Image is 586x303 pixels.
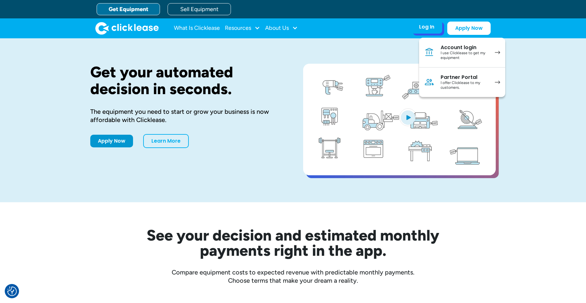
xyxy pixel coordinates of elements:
img: Revisit consent button [7,287,17,296]
img: arrow [495,51,500,54]
div: I offer Clicklease to my customers. [441,81,488,90]
div: I use Clicklease to get my equipment [441,51,488,61]
div: Compare equipment costs to expected revenue with predictable monthly payments. Choose terms that ... [90,268,496,285]
a: home [95,22,159,35]
div: Log In [419,24,434,30]
a: Apply Now [447,22,491,35]
a: What Is Clicklease [174,22,220,35]
div: Account login [441,44,488,51]
nav: Log In [419,38,505,97]
a: Apply Now [90,135,133,147]
div: The equipment you need to start or grow your business is now affordable with Clicklease. [90,107,283,124]
h2: See your decision and estimated monthly payments right in the app. [116,228,470,258]
img: Clicklease logo [95,22,159,35]
img: arrow [495,81,500,84]
a: Account loginI use Clicklease to get my equipment [419,38,505,68]
img: Person icon [424,77,434,87]
a: open lightbox [303,64,496,175]
button: Consent Preferences [7,287,17,296]
h1: Get your automated decision in seconds. [90,64,283,97]
a: Partner PortalI offer Clicklease to my customers. [419,68,505,97]
a: Learn More [143,134,189,148]
a: Sell Equipment [168,3,231,15]
img: Blue play button logo on a light blue circular background [399,108,417,126]
div: Resources [225,22,260,35]
a: Get Equipment [97,3,160,15]
img: Bank icon [424,47,434,57]
div: Partner Portal [441,74,488,81]
div: About Us [265,22,298,35]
